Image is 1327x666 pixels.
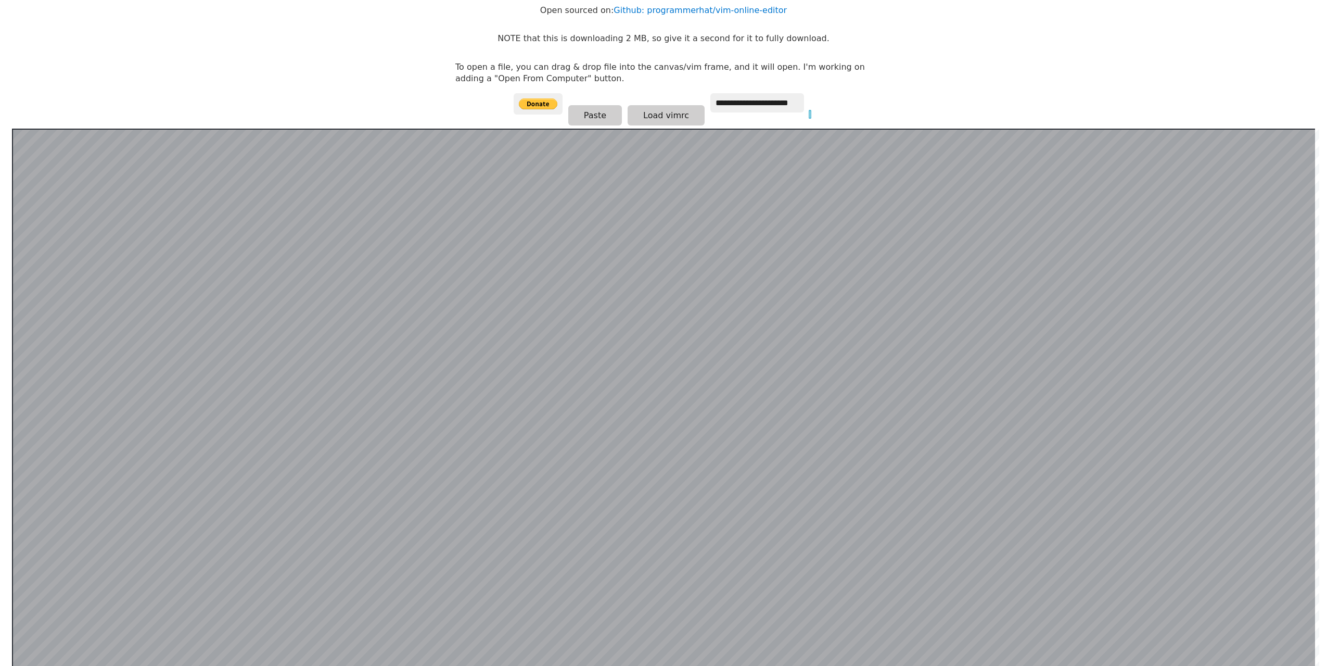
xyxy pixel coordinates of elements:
[540,5,787,16] p: Open sourced on:
[614,5,787,15] a: Github: programmerhat/vim-online-editor
[455,61,872,85] p: To open a file, you can drag & drop file into the canvas/vim frame, and it will open. I'm working...
[568,105,622,125] button: Paste
[497,33,829,44] p: NOTE that this is downloading 2 MB, so give it a second for it to fully download.
[628,105,705,125] button: Load vimrc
